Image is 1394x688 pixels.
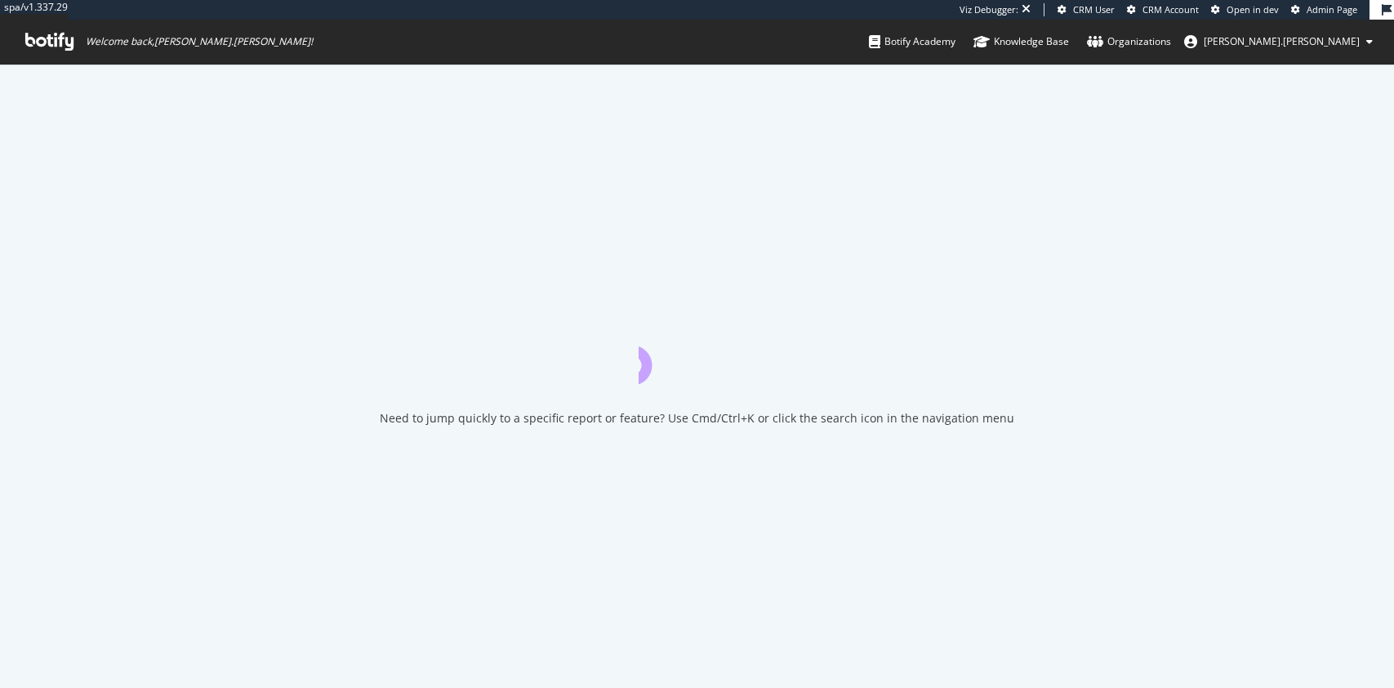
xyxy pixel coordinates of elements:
a: Botify Academy [869,20,955,64]
span: julien.sardin [1204,34,1360,48]
a: Admin Page [1291,3,1357,16]
span: Welcome back, [PERSON_NAME].[PERSON_NAME] ! [86,35,313,48]
a: CRM User [1058,3,1115,16]
span: CRM Account [1142,3,1199,16]
span: Open in dev [1227,3,1279,16]
a: Open in dev [1211,3,1279,16]
a: CRM Account [1127,3,1199,16]
div: animation [639,325,756,384]
button: [PERSON_NAME].[PERSON_NAME] [1171,29,1386,55]
div: Need to jump quickly to a specific report or feature? Use Cmd/Ctrl+K or click the search icon in ... [380,410,1014,427]
div: Viz Debugger: [960,3,1018,16]
div: Knowledge Base [973,34,1069,50]
div: Organizations [1087,34,1171,50]
a: Knowledge Base [973,20,1069,64]
span: Admin Page [1307,3,1357,16]
div: Botify Academy [869,34,955,50]
a: Organizations [1087,20,1171,64]
span: CRM User [1073,3,1115,16]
